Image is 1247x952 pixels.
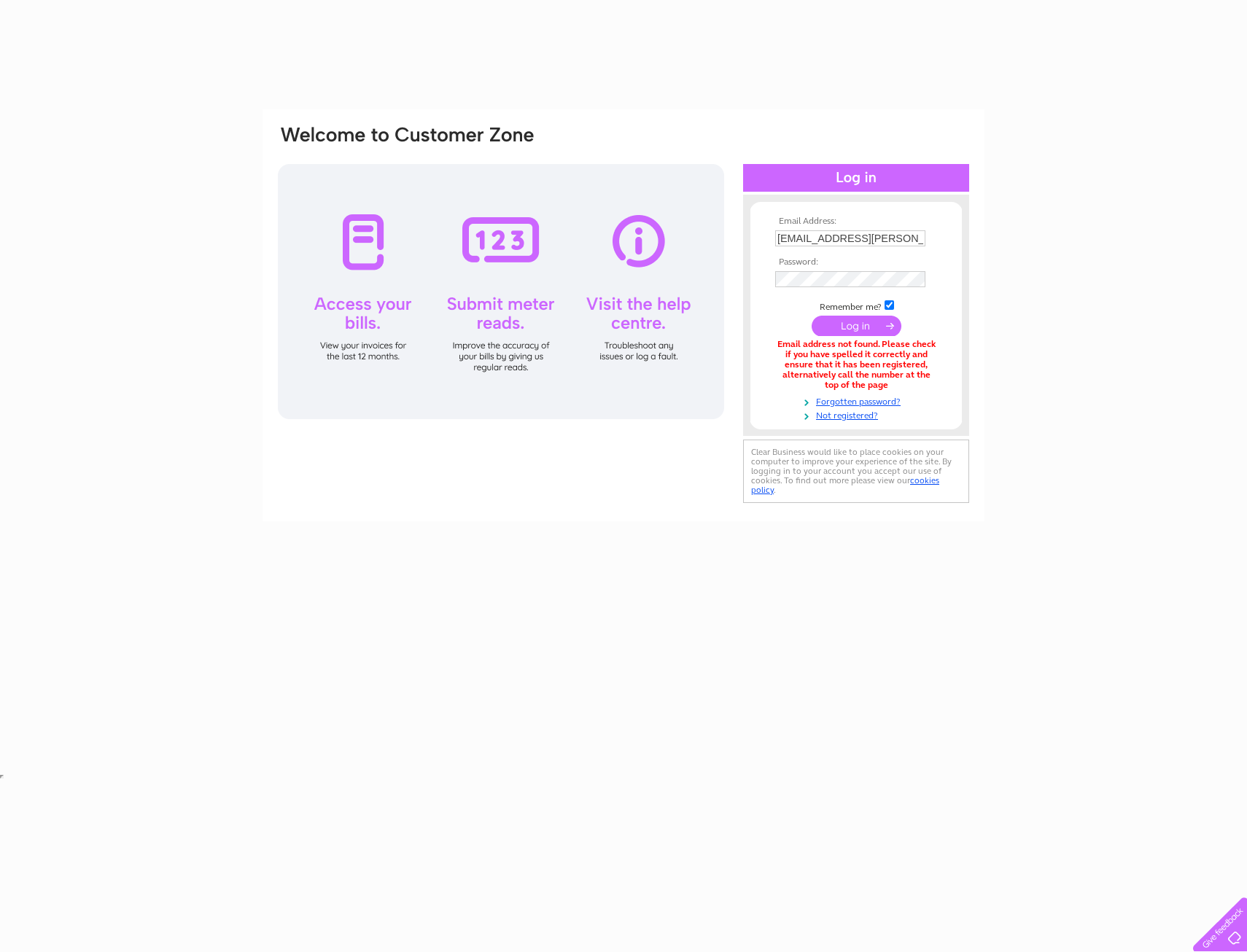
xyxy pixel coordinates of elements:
[743,440,969,503] div: Clear Business would like to place cookies on your computer to improve your experience of the sit...
[775,394,941,407] a: Forgotten password?
[772,216,941,227] th: Email Address:
[812,316,901,336] input: Submit
[775,407,941,421] a: Not registered?
[775,340,937,390] div: Email address not found. Please check if you have spelled it correctly and ensure that it has bee...
[772,298,941,313] td: Remember me?
[751,475,939,495] a: cookies policy
[772,257,941,268] th: Password:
